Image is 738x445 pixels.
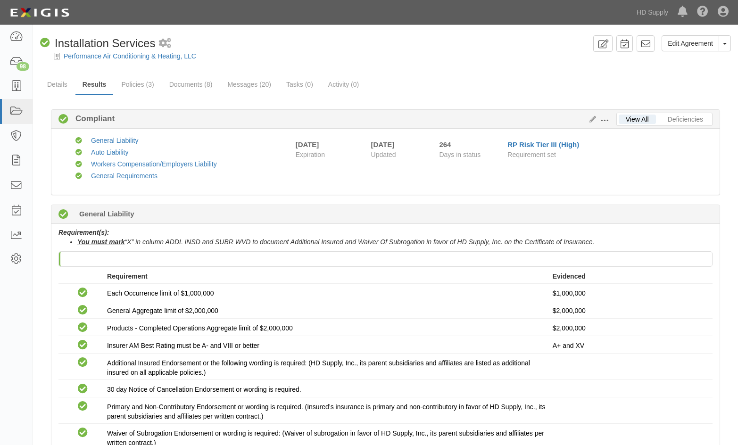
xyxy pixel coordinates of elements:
a: Messages (20) [220,75,278,94]
i: Compliant [78,358,88,368]
p: A+ and XV [553,341,705,350]
img: logo-5460c22ac91f19d4615b14bd174203de0afe785f0fc80cf4dbbc73dc1793850b.png [7,4,72,21]
span: Products - Completed Operations Aggregate limit of $2,000,000 [107,324,293,332]
a: Performance Air Conditioning & Heating, LLC [64,52,196,60]
a: HD Supply [632,3,673,22]
div: [DATE] [371,140,425,149]
div: 98 [17,62,29,71]
div: Installation Services [40,35,155,51]
span: 30 day Notice of Cancellation Endorsement or wording is required. [107,386,301,393]
i: Compliant [75,173,82,180]
span: Updated [371,151,396,158]
div: [DATE] [296,140,319,149]
span: General Aggregate limit of $2,000,000 [107,307,218,314]
div: Since 01/02/2025 [439,140,500,149]
a: Edit Results [586,115,596,123]
a: Activity (0) [321,75,366,94]
i: Compliant [78,323,88,333]
b: Compliant [68,113,115,124]
a: Results [75,75,114,95]
i: Help Center - Complianz [697,7,708,18]
a: Policies (3) [114,75,161,94]
span: Expiration [296,150,364,159]
span: Days in status [439,151,481,158]
a: General Liability [91,137,138,144]
a: Workers Compensation/Employers Liability [91,160,217,168]
p: $2,000,000 [553,323,705,333]
i: Compliant [75,161,82,168]
i: Compliant [58,115,68,124]
a: Documents (8) [162,75,220,94]
i: Compliant [78,288,88,298]
span: Additional Insured Endorsement or the following wording is required: (HD Supply, Inc., its parent... [107,359,530,376]
span: Installation Services [55,37,155,49]
i: Compliant [78,340,88,350]
span: Insurer AM Best Rating must be A- and VIII or better [107,342,259,349]
p: $2,000,000 [553,306,705,315]
b: Requirement(s): [58,229,109,236]
i: “X” in column ADDL INSD and SUBR WVD to document Additional Insured and Waiver Of Subrogation in ... [77,238,594,246]
i: Compliant [78,305,88,315]
i: Compliant [78,402,88,412]
span: Requirement set [507,151,556,158]
a: View All [619,115,656,124]
strong: Evidenced [553,272,586,280]
p: $1,000,000 [553,288,705,298]
i: Compliant [40,38,50,48]
b: General Liability [79,209,134,219]
span: Each Occurrence limit of $1,000,000 [107,289,214,297]
a: Tasks (0) [279,75,320,94]
a: Details [40,75,75,94]
a: Edit Agreement [662,35,719,51]
a: General Requirements [91,172,158,180]
span: Primary and Non-Contributory Endorsement or wording is required. (Insured’s insurance is primary ... [107,403,545,420]
i: 1 scheduled workflow [159,39,171,49]
i: Compliant [78,384,88,394]
i: Compliant 476 days (since 06/04/2024) [58,210,68,220]
a: Auto Liability [91,148,128,156]
a: RP Risk Tier III (High) [507,140,579,148]
i: Compliant [75,149,82,156]
i: Compliant [75,138,82,144]
i: Compliant [78,428,88,438]
strong: Requirement [107,272,148,280]
u: You must mark [77,238,125,246]
a: Deficiencies [661,115,710,124]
